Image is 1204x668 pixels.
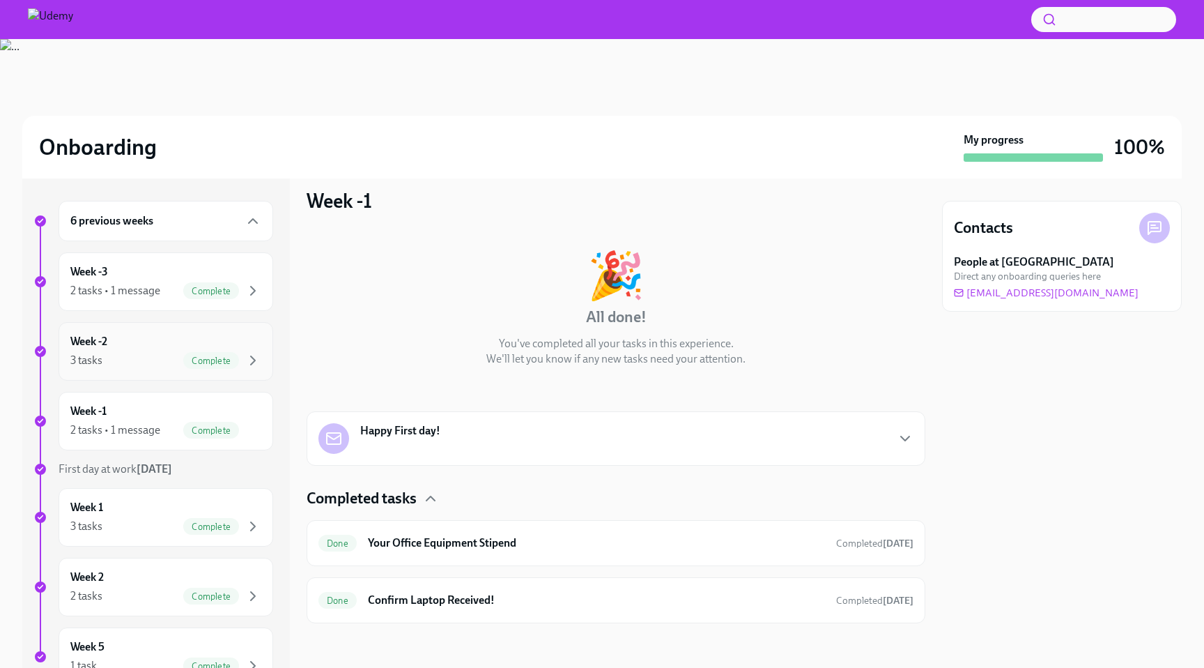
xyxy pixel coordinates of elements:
[307,188,372,213] h3: Week -1
[836,595,913,607] span: Completed
[39,133,157,161] h2: Onboarding
[836,537,913,550] span: June 3rd, 2025 10:06
[183,286,239,296] span: Complete
[586,307,647,328] h4: All done!
[954,270,1101,283] span: Direct any onboarding queries here
[1114,135,1165,160] h3: 100%
[307,488,417,509] h4: Completed tasks
[318,595,357,606] span: Done
[368,593,825,608] h6: Confirm Laptop Received!
[70,500,103,515] h6: Week 1
[368,536,825,551] h6: Your Office Equipment Stipend
[70,423,160,438] div: 2 tasks • 1 message
[70,283,160,298] div: 2 tasks • 1 message
[954,286,1139,300] a: [EMAIL_ADDRESS][DOMAIN_NAME]
[33,488,273,547] a: Week 13 tasksComplete
[59,201,273,241] div: 6 previous weeks
[307,488,925,509] div: Completed tasks
[33,462,273,477] a: First day at work[DATE]
[183,425,239,436] span: Complete
[883,595,913,607] strong: [DATE]
[587,252,645,298] div: 🎉
[137,462,172,476] strong: [DATE]
[70,353,102,368] div: 3 tasks
[954,255,1114,270] strong: People at [GEOGRAPHIC_DATA]
[33,558,273,616] a: Week 22 tasksComplete
[70,589,102,604] div: 2 tasks
[70,404,107,419] h6: Week -1
[486,351,746,367] p: We'll let you know if any new tasks need your attention.
[183,522,239,532] span: Complete
[59,462,172,476] span: First day at work
[183,591,239,602] span: Complete
[954,218,1013,238] h4: Contacts
[70,213,153,229] h6: 6 previous weeks
[33,322,273,381] a: Week -23 tasksComplete
[70,519,102,534] div: 3 tasks
[70,334,107,349] h6: Week -2
[360,423,440,439] strong: Happy First day!
[318,532,913,554] a: DoneYour Office Equipment StipendCompleted[DATE]
[33,252,273,311] a: Week -32 tasks • 1 messageComplete
[883,538,913,549] strong: [DATE]
[33,392,273,450] a: Week -12 tasks • 1 messageComplete
[28,8,73,31] img: Udemy
[70,570,104,585] h6: Week 2
[499,336,734,351] p: You've completed all your tasks in this experience.
[70,639,105,655] h6: Week 5
[183,356,239,366] span: Complete
[836,538,913,549] span: Completed
[836,594,913,607] span: June 14th, 2025 09:32
[318,589,913,612] a: DoneConfirm Laptop Received!Completed[DATE]
[964,132,1024,148] strong: My progress
[70,264,108,280] h6: Week -3
[318,538,357,549] span: Done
